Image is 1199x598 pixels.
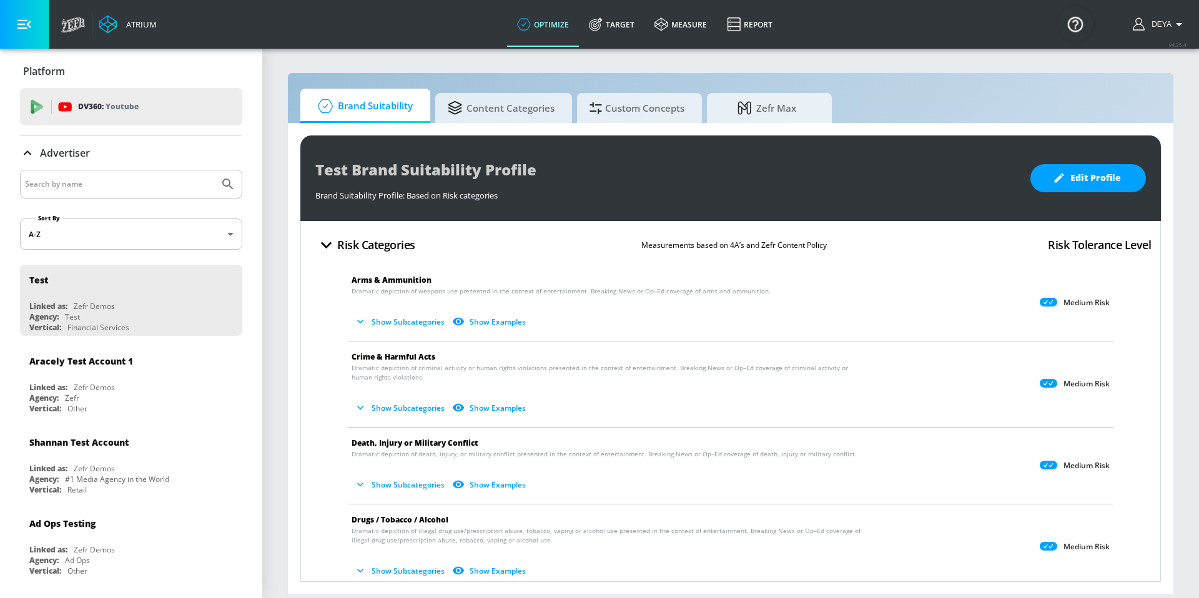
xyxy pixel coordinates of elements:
[352,561,450,581] button: Show Subcategories
[352,438,478,448] span: Death, Injury or Military Conflict
[67,322,129,333] div: Financial Services
[74,463,115,474] div: Zefr Demos
[78,100,139,114] p: DV360:
[352,363,868,382] span: Dramatic depiction of criminal activity or human rights violations presented in the context of en...
[29,436,129,448] div: Shannan Test Account
[40,146,90,160] p: Advertiser
[65,311,80,322] div: Test
[29,484,61,495] div: Vertical:
[20,427,242,498] div: Shannan Test AccountLinked as:Zefr DemosAgency:#1 Media Agency in the WorldVertical:Retail
[67,484,87,495] div: Retail
[352,449,857,459] span: Dramatic depiction of death, injury, or military conflict presented in the context of entertainme...
[20,265,242,336] div: TestLinked as:Zefr DemosAgency:TestVertical:Financial Services
[1063,542,1110,552] p: Medium Risk
[67,566,87,576] div: Other
[1169,41,1187,48] span: v 4.25.4
[1048,236,1151,253] h4: Risk Tolerance Level
[74,301,115,311] div: Zefr Demos
[315,184,1018,201] div: Brand Suitability Profile: Based on Risk categories
[23,64,65,78] p: Platform
[25,176,214,192] input: Search by name
[507,2,579,47] a: optimize
[352,275,432,285] span: Arms & Ammunition
[65,555,90,566] div: Ad Ops
[450,311,531,332] button: Show Examples
[29,403,61,414] div: Vertical:
[65,474,169,484] div: #1 Media Agency in the World
[450,474,531,495] button: Show Examples
[1133,17,1187,32] button: Deya
[20,508,242,579] div: Ad Ops TestingLinked as:Zefr DemosAgency:Ad OpsVertical:Other
[67,403,87,414] div: Other
[352,351,435,362] span: Crime & Harmful Acts
[337,236,415,253] h4: Risk Categories
[29,544,67,555] div: Linked as:
[65,393,79,403] div: Zefr
[579,2,644,47] a: Target
[29,555,59,566] div: Agency:
[1030,164,1146,192] button: Edit Profile
[99,15,157,34] a: Atrium
[36,214,62,222] label: Sort By
[1063,298,1110,308] p: Medium Risk
[29,517,96,529] div: Ad Ops Testing
[1063,379,1110,389] p: Medium Risk
[352,287,771,296] span: Dramatic depiction of weapons use presented in the context of entertainment. Breaking News or Op–...
[29,566,61,576] div: Vertical:
[448,93,555,123] span: Content Categories
[352,474,450,495] button: Show Subcategories
[352,526,868,545] span: Dramatic depiction of illegal drug use/prescription abuse, tobacco, vaping or alcohol use present...
[29,311,59,322] div: Agency:
[29,382,67,393] div: Linked as:
[29,301,67,311] div: Linked as:
[719,93,814,123] span: Zefr Max
[29,274,48,286] div: Test
[590,93,684,123] span: Custom Concepts
[352,398,450,418] button: Show Subcategories
[106,100,139,113] p: Youtube
[450,398,531,418] button: Show Examples
[1147,20,1172,29] span: login as: deya.mansell@zefr.com
[29,322,61,333] div: Vertical:
[20,218,242,250] div: A-Z
[20,346,242,417] div: Aracely Test Account 1Linked as:Zefr DemosAgency:ZefrVertical:Other
[29,393,59,403] div: Agency:
[450,561,531,581] button: Show Examples
[352,311,450,332] button: Show Subcategories
[29,463,67,474] div: Linked as:
[74,544,115,555] div: Zefr Demos
[310,230,420,260] button: Risk Categories
[1058,6,1093,41] button: Open Resource Center
[313,91,413,121] span: Brand Suitability
[20,54,242,89] div: Platform
[352,514,448,525] span: Drugs / Tobacco / Alcohol
[717,2,782,47] a: Report
[644,2,717,47] a: measure
[1063,461,1110,471] p: Medium Risk
[20,88,242,125] div: DV360: Youtube
[29,355,133,367] div: Aracely Test Account 1
[641,238,827,252] p: Measurements based on 4A’s and Zefr Content Policy
[121,19,157,30] div: Atrium
[1055,170,1121,186] span: Edit Profile
[20,135,242,170] div: Advertiser
[74,382,115,393] div: Zefr Demos
[29,474,59,484] div: Agency:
